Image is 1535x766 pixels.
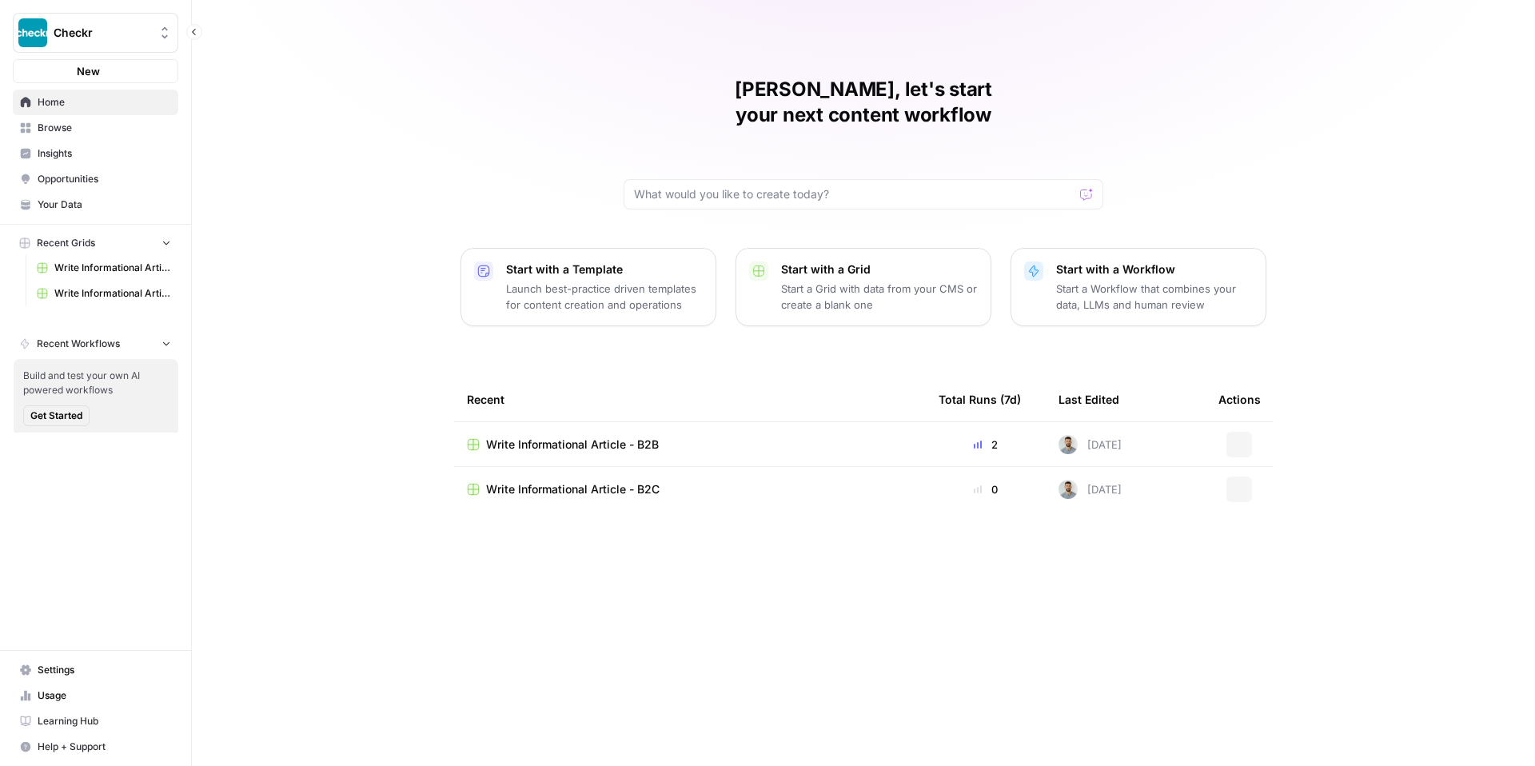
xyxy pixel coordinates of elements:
[38,146,171,161] span: Insights
[1059,480,1078,499] img: jatoe7yf5oybih18j1ldwyv3ztfo
[77,63,100,79] span: New
[37,337,120,351] span: Recent Workflows
[939,377,1021,421] div: Total Runs (7d)
[23,405,90,426] button: Get Started
[13,657,178,683] a: Settings
[506,281,703,313] p: Launch best-practice driven templates for content creation and operations
[13,332,178,356] button: Recent Workflows
[13,13,178,53] button: Workspace: Checkr
[460,248,716,326] button: Start with a TemplateLaunch best-practice driven templates for content creation and operations
[18,18,47,47] img: Checkr Logo
[13,141,178,166] a: Insights
[13,90,178,115] a: Home
[13,59,178,83] button: New
[486,481,660,497] span: Write Informational Article - B2C
[13,708,178,734] a: Learning Hub
[486,437,659,453] span: Write Informational Article - B2B
[506,261,703,277] p: Start with a Template
[38,172,171,186] span: Opportunities
[54,286,171,301] span: Write Informational Article - B2B
[1056,261,1253,277] p: Start with a Workflow
[1059,377,1119,421] div: Last Edited
[1059,480,1122,499] div: [DATE]
[939,481,1033,497] div: 0
[38,121,171,135] span: Browse
[13,115,178,141] a: Browse
[467,377,913,421] div: Recent
[13,192,178,217] a: Your Data
[736,248,991,326] button: Start with a GridStart a Grid with data from your CMS or create a blank one
[38,663,171,677] span: Settings
[1218,377,1261,421] div: Actions
[1059,435,1078,454] img: jatoe7yf5oybih18j1ldwyv3ztfo
[38,197,171,212] span: Your Data
[1056,281,1253,313] p: Start a Workflow that combines your data, LLMs and human review
[38,714,171,728] span: Learning Hub
[54,25,150,41] span: Checkr
[38,95,171,110] span: Home
[13,683,178,708] a: Usage
[38,688,171,703] span: Usage
[37,236,95,250] span: Recent Grids
[781,281,978,313] p: Start a Grid with data from your CMS or create a blank one
[467,437,913,453] a: Write Informational Article - B2B
[23,369,169,397] span: Build and test your own AI powered workflows
[13,231,178,255] button: Recent Grids
[38,740,171,754] span: Help + Support
[13,166,178,192] a: Opportunities
[1059,435,1122,454] div: [DATE]
[13,734,178,760] button: Help + Support
[624,77,1103,128] h1: [PERSON_NAME], let's start your next content workflow
[939,437,1033,453] div: 2
[1011,248,1266,326] button: Start with a WorkflowStart a Workflow that combines your data, LLMs and human review
[467,481,913,497] a: Write Informational Article - B2C
[30,409,82,423] span: Get Started
[30,281,178,306] a: Write Informational Article - B2B
[30,255,178,281] a: Write Informational Article - B2C
[781,261,978,277] p: Start with a Grid
[54,261,171,275] span: Write Informational Article - B2C
[634,186,1074,202] input: What would you like to create today?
